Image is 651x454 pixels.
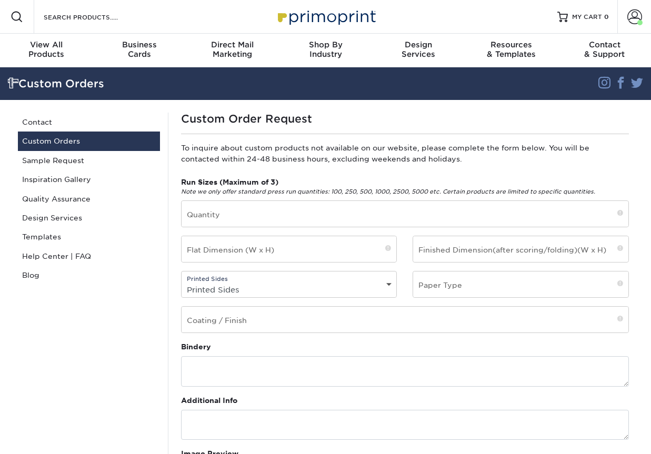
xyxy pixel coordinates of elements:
[18,151,160,170] a: Sample Request
[372,40,465,49] span: Design
[18,113,160,132] a: Contact
[18,227,160,246] a: Templates
[93,40,186,59] div: Cards
[558,34,651,67] a: Contact& Support
[18,266,160,285] a: Blog
[18,208,160,227] a: Design Services
[181,342,211,351] strong: Bindery
[465,34,558,67] a: Resources& Templates
[572,13,602,22] span: MY CART
[186,40,279,59] div: Marketing
[465,40,558,59] div: & Templates
[181,178,278,186] strong: Run Sizes (Maximum of 3)
[372,34,465,67] a: DesignServices
[18,247,160,266] a: Help Center | FAQ
[372,40,465,59] div: Services
[18,189,160,208] a: Quality Assurance
[279,34,372,67] a: Shop ByIndustry
[186,34,279,67] a: Direct MailMarketing
[558,40,651,49] span: Contact
[18,132,160,150] a: Custom Orders
[93,40,186,49] span: Business
[186,40,279,49] span: Direct Mail
[181,113,629,125] h1: Custom Order Request
[273,5,378,28] img: Primoprint
[93,34,186,67] a: BusinessCards
[604,13,609,21] span: 0
[181,396,237,405] strong: Additional Info
[465,40,558,49] span: Resources
[558,40,651,59] div: & Support
[181,188,595,195] em: Note we only offer standard press run quantities: 100, 250, 500, 1000, 2500, 5000 etc. Certain pr...
[18,170,160,189] a: Inspiration Gallery
[279,40,372,49] span: Shop By
[181,143,629,164] p: To inquire about custom products not available on our website, please complete the form below. Yo...
[279,40,372,59] div: Industry
[43,11,145,23] input: SEARCH PRODUCTS.....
